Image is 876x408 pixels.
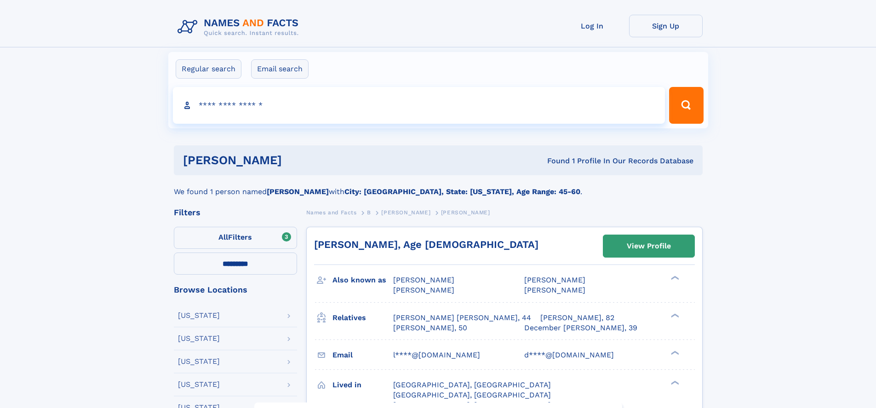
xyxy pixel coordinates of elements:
[441,209,490,216] span: [PERSON_NAME]
[540,313,614,323] a: [PERSON_NAME], 82
[178,335,220,342] div: [US_STATE]
[393,276,454,284] span: [PERSON_NAME]
[381,209,430,216] span: [PERSON_NAME]
[627,236,671,257] div: View Profile
[218,233,228,241] span: All
[332,272,393,288] h3: Also known as
[174,15,306,40] img: Logo Names and Facts
[251,59,309,79] label: Email search
[173,87,665,124] input: search input
[367,207,371,218] a: B
[669,87,703,124] button: Search Button
[603,235,694,257] a: View Profile
[178,358,220,365] div: [US_STATE]
[555,15,629,37] a: Log In
[183,155,415,166] h1: [PERSON_NAME]
[174,227,297,249] label: Filters
[176,59,241,79] label: Regular search
[393,391,551,399] span: [GEOGRAPHIC_DATA], [GEOGRAPHIC_DATA]
[629,15,703,37] a: Sign Up
[669,350,680,356] div: ❯
[393,313,531,323] a: [PERSON_NAME] [PERSON_NAME], 44
[367,209,371,216] span: B
[524,323,637,333] a: December [PERSON_NAME], 39
[393,286,454,294] span: [PERSON_NAME]
[267,187,329,196] b: [PERSON_NAME]
[174,175,703,197] div: We found 1 person named with .
[414,156,693,166] div: Found 1 Profile In Our Records Database
[669,379,680,385] div: ❯
[669,275,680,281] div: ❯
[174,286,297,294] div: Browse Locations
[332,347,393,363] h3: Email
[178,381,220,388] div: [US_STATE]
[344,187,580,196] b: City: [GEOGRAPHIC_DATA], State: [US_STATE], Age Range: 45-60
[393,380,551,389] span: [GEOGRAPHIC_DATA], [GEOGRAPHIC_DATA]
[381,207,430,218] a: [PERSON_NAME]
[178,312,220,319] div: [US_STATE]
[393,323,467,333] a: [PERSON_NAME], 50
[306,207,357,218] a: Names and Facts
[332,377,393,393] h3: Lived in
[669,312,680,318] div: ❯
[524,276,585,284] span: [PERSON_NAME]
[174,208,297,217] div: Filters
[524,286,585,294] span: [PERSON_NAME]
[332,310,393,326] h3: Relatives
[314,239,538,250] a: [PERSON_NAME], Age [DEMOGRAPHIC_DATA]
